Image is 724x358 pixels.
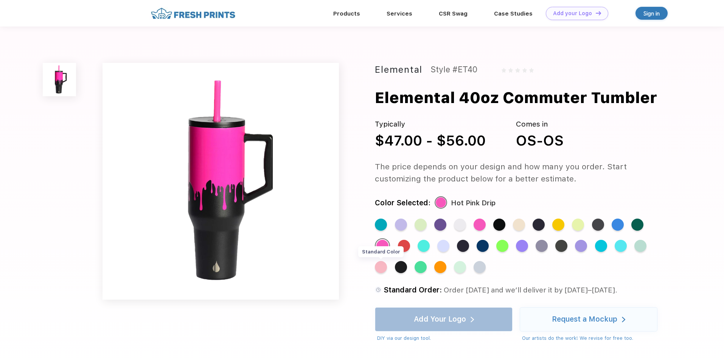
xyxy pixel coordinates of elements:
[635,7,668,20] a: Sign in
[439,10,468,17] a: CSR Swag
[375,119,486,130] div: Typically
[508,68,513,72] img: gray_star.svg
[631,219,643,231] div: Forest Green
[398,240,410,252] div: Red
[375,197,430,209] div: Color Selected:
[522,335,657,342] div: Our artists do the work! We revise for free too.
[375,286,382,293] img: standard order
[375,63,423,77] div: Elemental
[415,219,427,231] div: Key Lime
[454,219,466,231] div: White
[375,86,657,109] div: Elemental 40oz Commuter Tumbler
[434,219,446,231] div: Purple
[552,316,617,323] div: Request a Mockup
[43,63,76,96] img: func=resize&h=100
[536,240,548,252] div: Graphite
[513,219,525,231] div: Beige
[516,130,564,151] div: OS-OS
[454,261,466,273] div: Aurora Glow
[430,63,477,77] div: Style #ET40
[634,240,646,252] div: Mint Sorbet
[474,261,486,273] div: Aurora Dream
[444,286,617,294] span: Order [DATE] and we’ll deliver it by [DATE]–[DATE].
[529,68,534,72] img: gray_star.svg
[643,9,660,18] div: Sign in
[596,11,601,15] img: DT
[515,68,520,72] img: gray_star.svg
[375,130,486,151] div: $47.00 - $56.00
[496,240,508,252] div: Poison Drip
[615,240,627,252] div: Blue Tie Dye
[572,219,584,231] div: Sage mist
[516,240,528,252] div: Iridescent
[376,240,388,252] div: Hot Pink Drip
[552,219,564,231] div: Lemon zest
[533,219,545,231] div: Sugar Skull
[377,335,513,342] div: DIY via our design tool.
[418,240,430,252] div: Vintage flower
[395,219,407,231] div: Lilac Tie Dye
[375,261,387,273] div: Rose
[516,119,564,130] div: Comes in
[103,63,339,300] img: func=resize&h=640
[553,10,592,17] div: Add your Logo
[522,68,527,72] img: gray_star.svg
[592,219,604,231] div: Black Leopard
[457,240,469,252] div: Black
[575,240,587,252] div: Lavender
[149,7,238,20] img: fo%20logo%202.webp
[415,261,427,273] div: Green
[451,197,496,209] div: Hot Pink Drip
[437,240,449,252] div: Ice blue
[395,261,407,273] div: California Dreaming
[502,68,506,72] img: gray_star.svg
[333,10,360,17] a: Products
[375,161,672,185] div: The price depends on your design and how many you order. Start customizing the product below for ...
[493,219,505,231] div: Black Speckle
[612,219,624,231] div: Blue tile
[474,219,486,231] div: Hot Pink
[387,10,412,17] a: Services
[477,240,489,252] div: Navy
[434,261,446,273] div: Orange
[595,240,607,252] div: Blue lagoon
[384,286,442,294] span: Standard Order:
[622,317,625,322] img: white arrow
[555,240,567,252] div: Gunmetal
[375,219,387,231] div: Teal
